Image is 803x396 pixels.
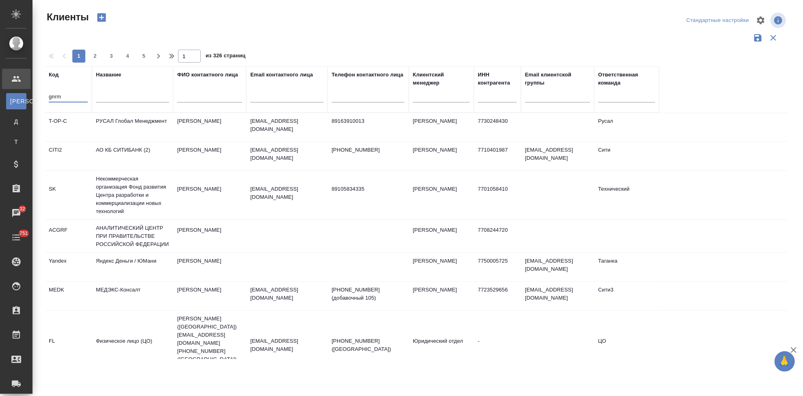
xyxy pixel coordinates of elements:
button: Сохранить фильтры [750,30,766,46]
p: 89105834335 [332,185,405,193]
td: РУСАЛ Глобал Менеджмент [92,113,173,141]
button: 4 [121,50,134,63]
td: [PERSON_NAME] [173,253,246,281]
div: ФИО контактного лица [177,71,238,79]
p: [EMAIL_ADDRESS][DOMAIN_NAME] [250,286,323,302]
td: ACGRF [45,222,92,250]
span: Клиенты [45,11,89,24]
td: T-OP-C [45,113,92,141]
a: 32 [2,203,30,223]
div: Клиентский менеджер [413,71,470,87]
td: Сити [594,142,659,170]
span: 3 [105,52,118,60]
a: 751 [2,227,30,248]
td: [PERSON_NAME] [409,142,474,170]
p: [EMAIL_ADDRESS][DOMAIN_NAME] [250,117,323,133]
td: [PERSON_NAME] [173,181,246,209]
td: 7750005725 [474,253,521,281]
td: 7708244720 [474,222,521,250]
p: [PHONE_NUMBER] ([GEOGRAPHIC_DATA]) [332,337,405,353]
td: [EMAIL_ADDRESS][DOMAIN_NAME] [521,253,594,281]
button: 2 [89,50,102,63]
td: MEDK [45,282,92,310]
a: Т [6,134,26,150]
td: [PERSON_NAME] [173,142,246,170]
td: [EMAIL_ADDRESS][DOMAIN_NAME] [521,282,594,310]
td: [PERSON_NAME] [409,113,474,141]
button: 5 [137,50,150,63]
button: Сбросить фильтры [766,30,781,46]
div: Название [96,71,121,79]
td: [PERSON_NAME] [409,222,474,250]
span: Настроить таблицу [751,11,770,30]
td: АО КБ СИТИБАНК (2) [92,142,173,170]
td: Яндекс Деньги / ЮМани [92,253,173,281]
p: [PHONE_NUMBER] [332,146,405,154]
div: Email клиентской группы [525,71,590,87]
td: Технический [594,181,659,209]
span: Т [10,138,22,146]
div: Ответственная команда [598,71,655,87]
span: [PERSON_NAME] [10,97,22,105]
td: 7710401987 [474,142,521,170]
td: [PERSON_NAME] [173,282,246,310]
div: Email контактного лица [250,71,313,79]
span: 751 [15,229,33,237]
td: [EMAIL_ADDRESS][DOMAIN_NAME] [521,142,594,170]
span: Посмотреть информацию [770,13,788,28]
td: [PERSON_NAME] [409,253,474,281]
div: ИНН контрагента [478,71,517,87]
td: МЕДЭКС-Консалт [92,282,173,310]
span: 2 [89,52,102,60]
p: [EMAIL_ADDRESS][DOMAIN_NAME] [250,337,323,353]
td: Yandex [45,253,92,281]
span: 🙏 [778,353,792,370]
p: [EMAIL_ADDRESS][DOMAIN_NAME] [250,185,323,201]
span: 32 [15,205,30,213]
td: Физическое лицо (ЦО) [92,333,173,361]
td: - [474,333,521,361]
td: Сити3 [594,282,659,310]
span: 5 [137,52,150,60]
td: 7723529656 [474,282,521,310]
td: Русал [594,113,659,141]
span: из 326 страниц [206,51,245,63]
a: Д [6,113,26,130]
button: 🙏 [775,351,795,372]
p: 89163910013 [332,117,405,125]
td: ЦО [594,333,659,361]
span: 4 [121,52,134,60]
div: split button [684,14,751,27]
td: 7701058410 [474,181,521,209]
div: Телефон контактного лица [332,71,404,79]
td: [PERSON_NAME] ([GEOGRAPHIC_DATA]) [EMAIL_ADDRESS][DOMAIN_NAME] [PHONE_NUMBER] ([GEOGRAPHIC_DATA])... [173,311,246,384]
td: [PERSON_NAME] [409,181,474,209]
td: 7730248430 [474,113,521,141]
td: [PERSON_NAME] [173,222,246,250]
td: CITI2 [45,142,92,170]
td: FL [45,333,92,361]
button: 3 [105,50,118,63]
td: [PERSON_NAME] [409,282,474,310]
button: Создать [92,11,111,24]
a: [PERSON_NAME] [6,93,26,109]
td: Юридический отдел [409,333,474,361]
td: Некоммерческая организация Фонд развития Центра разработки и коммерциализации новых технологий [92,171,173,220]
td: АНАЛИТИЧЕСКИЙ ЦЕНТР ПРИ ПРАВИТЕЛЬСТВЕ РОССИЙСКОЙ ФЕДЕРАЦИИ [92,220,173,252]
div: Код [49,71,59,79]
p: [PHONE_NUMBER] (добавочный 105) [332,286,405,302]
td: Таганка [594,253,659,281]
td: SK [45,181,92,209]
span: Д [10,117,22,126]
td: [PERSON_NAME] [173,113,246,141]
p: [EMAIL_ADDRESS][DOMAIN_NAME] [250,146,323,162]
